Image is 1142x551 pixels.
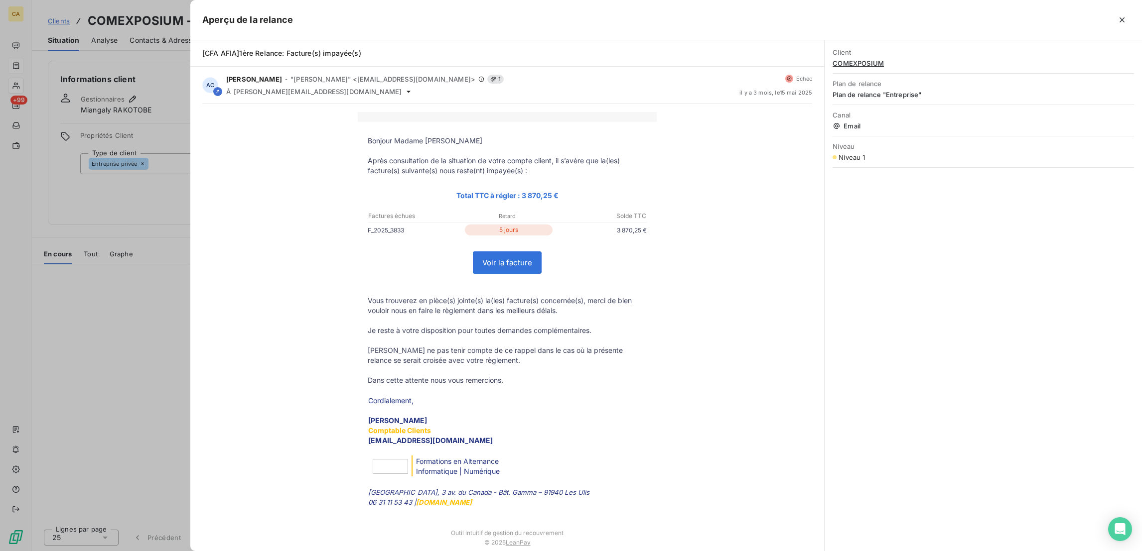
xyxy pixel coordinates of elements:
span: Plan de relance "Entreprise" [833,91,1134,99]
p: Je reste à votre disposition pour toutes demandes complémentaires. [368,326,647,335]
p: F_2025_3833 [368,225,462,235]
span: Cordialement, [368,396,414,405]
a: LeanPay [506,539,531,546]
span: [GEOGRAPHIC_DATA], 3 av. du Canada - Bât. Gamma – 91940 Les Ulis [368,488,589,496]
span: COMEXPOSIUM [833,59,1134,67]
a: [DOMAIN_NAME] [416,498,472,506]
span: [DOMAIN_NAME] [416,498,472,506]
p: Factures échues [368,212,460,220]
p: Après consultation de la situation de votre compte client, il s’avère que la(les) facture(s) suiv... [368,156,647,176]
span: - [285,76,287,82]
span: [CFA AFIA]1ère Relance: Facture(s) impayée(s) [202,49,361,57]
span: Niveau 1 [839,153,865,161]
span: [PERSON_NAME] [368,416,427,425]
span: Email [833,122,1134,130]
span: il y a 3 mois , le 15 mai 2025 [739,90,812,96]
span: [PERSON_NAME] [226,75,282,83]
span: Formations en Alternance [416,457,499,465]
span: "[PERSON_NAME]" <[EMAIL_ADDRESS][DOMAIN_NAME]> [290,75,475,83]
span: À [226,88,231,96]
p: Total TTC à régler : 3 870,25 € [368,190,647,201]
div: AC [202,77,218,93]
span: Plan de relance [833,80,1134,88]
p: Bonjour Madame [PERSON_NAME] [368,136,647,146]
p: Solde TTC [554,212,646,220]
span: Canal [833,111,1134,119]
p: Retard [461,212,554,220]
img: Une image contenant Graphique, Police, logo, capture d’écran Description générée automatiquement [373,459,408,474]
p: Dans cette attente nous vous remercions. [368,375,647,385]
span: [EMAIL_ADDRESS][DOMAIN_NAME] [368,436,493,444]
h5: Aperçu de la relance [202,13,293,27]
p: 3 870,25 € [555,225,647,235]
span: Comptable Clients [368,426,431,435]
span: Informatique | Numérique [416,467,500,475]
span: Niveau [833,142,1134,150]
span: 06 31 11 53 43 | [368,498,416,506]
span: Client [833,48,1134,56]
a: Voir la facture [473,252,541,273]
p: 5 jours [465,224,553,235]
span: Échec [796,76,813,82]
td: Outil intuitif de gestion du recouvrement [358,519,657,537]
span: [PERSON_NAME][EMAIL_ADDRESS][DOMAIN_NAME] [234,88,402,96]
div: Open Intercom Messenger [1108,517,1132,541]
span: 1 [487,75,504,84]
p: Vous trouverez en pièce(s) jointe(s) la(les) facture(s) concernée(s), merci de bien vouloir nous ... [368,296,647,316]
p: [PERSON_NAME] ne pas tenir compte de ce rappel dans le cas où la présente relance se serait crois... [368,345,647,365]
